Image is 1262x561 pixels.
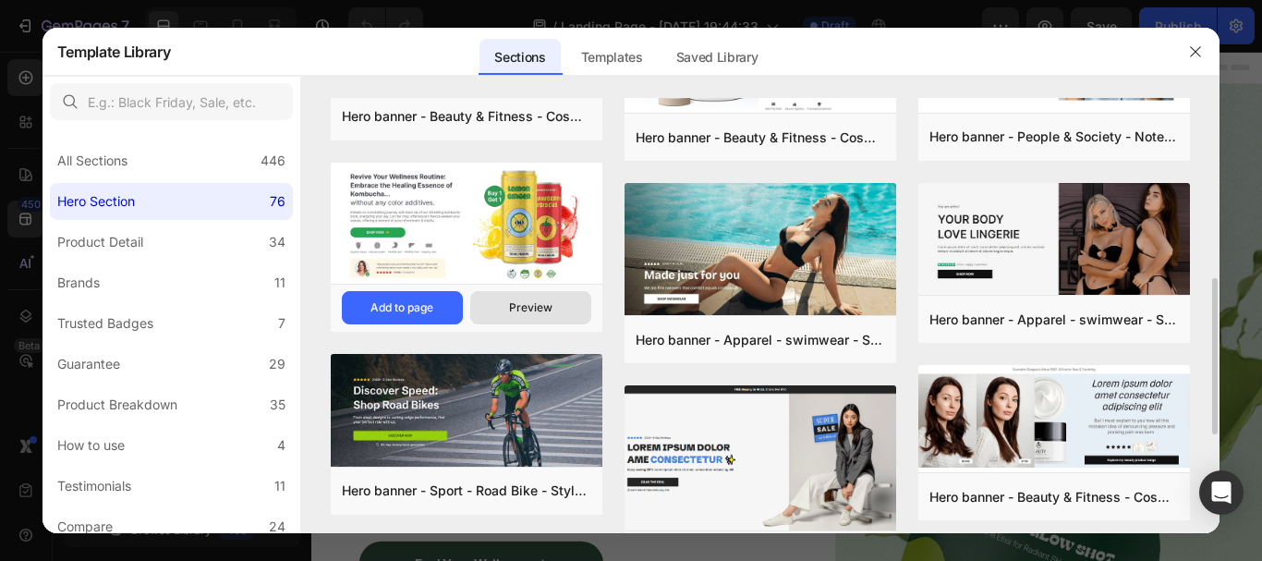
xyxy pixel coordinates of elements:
[479,39,560,76] div: Sections
[82,387,551,411] p: Radiant Skin: Hydrating jasmine & aloe for glow
[277,434,285,457] div: 4
[235,147,406,166] p: 1500+ Happy Customers
[57,353,120,375] div: Guarantee
[331,354,602,470] img: hr31.png
[625,385,896,534] img: thum4.png
[82,500,551,524] p: Calm & Revive: Cucumber & aloe to refresh skin
[274,475,285,497] div: 11
[509,299,552,316] div: Preview
[342,480,591,502] div: Hero banner - Sport - Road Bike - Style 31
[269,353,285,375] div: 29
[57,28,171,76] h2: Template Library
[270,190,285,213] div: 76
[929,126,1179,148] div: Hero banner - People & Society - Notebook - Style 38
[331,163,602,287] img: hr34.png
[57,150,127,172] div: All Sections
[57,246,524,300] i: green matcha goodness
[57,190,135,213] div: Hero Section
[269,231,285,253] div: 34
[57,516,113,538] div: Compare
[57,312,153,335] div: Trusted Badges
[57,475,131,497] div: Testimonials
[57,231,143,253] div: Product Detail
[918,365,1190,468] img: hr22.png
[661,39,773,76] div: Saved Library
[1199,470,1244,515] div: Open Intercom Messenger
[55,141,140,171] img: gempages_585906726994182851-6a1f5e66-ed3e-4d8d-ba8c-56a78a7f1c77.png
[625,183,896,319] img: hr49.png
[929,309,1179,331] div: Hero banner - Apparel - swimwear - Style 50
[261,150,285,172] div: 446
[929,486,1179,508] div: Hero banner - Beauty & Fitness - Cosmetic - Style 22
[269,516,285,538] div: 24
[470,291,591,324] button: Preview
[55,186,553,362] h2: Refresh your day with and natural vitality
[57,394,177,416] div: Product Breakdown
[636,127,885,149] div: Hero banner - Beauty & Fitness - Cosmetic - Style 20
[342,291,463,324] button: Add to page
[566,39,658,76] div: Templates
[57,272,100,294] div: Brands
[370,299,433,316] div: Add to page
[57,434,125,457] div: How to use
[270,394,285,416] div: 35
[342,105,591,128] div: Hero banner - Beauty & Fitness - Cosmetic - Style 21
[918,183,1190,299] img: hr50.png
[50,83,293,120] input: E.g.: Black Friday, Sale, etc.
[636,329,885,351] div: Hero banner - Apparel - swimwear - Style 49
[278,312,285,335] div: 7
[274,272,285,294] div: 11
[82,432,551,480] p: Focused Energy: Smooth focus from matcha & [PERSON_NAME]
